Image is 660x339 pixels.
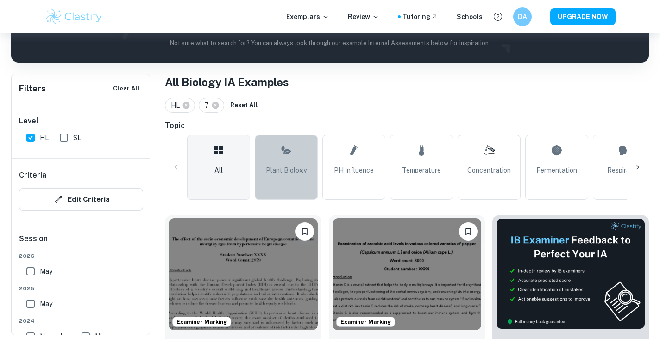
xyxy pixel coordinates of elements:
span: May [40,299,52,309]
button: Reset All [228,98,260,112]
h6: Session [19,233,143,252]
img: Thumbnail [496,218,645,329]
button: Edit Criteria [19,188,143,211]
span: Examiner Marking [337,318,395,326]
button: Bookmark [295,222,314,241]
div: 7 [199,98,224,113]
p: Review [348,12,379,22]
h6: Criteria [19,170,46,181]
a: Tutoring [402,12,438,22]
img: Clastify logo [45,7,104,26]
span: Examiner Marking [173,318,231,326]
span: 2026 [19,252,143,260]
h1: All Biology IA Examples [165,74,649,90]
h6: Level [19,115,143,127]
span: Plant Biology [266,165,307,175]
span: 2024 [19,317,143,325]
span: 2025 [19,284,143,293]
button: UPGRADE NOW [550,8,616,25]
span: SL [73,133,81,143]
span: Temperature [402,165,441,175]
span: HL [40,133,49,143]
button: Clear All [111,82,142,96]
span: HL [171,100,184,110]
h6: DA [517,12,528,22]
h6: Topic [165,120,649,131]
span: All [214,165,223,175]
a: Schools [457,12,483,22]
span: Fermentation [536,165,577,175]
button: DA [513,7,532,26]
div: HL [165,98,195,113]
h6: Filters [19,82,46,95]
span: May [40,266,52,276]
span: Concentration [467,165,511,175]
button: Bookmark [459,222,478,241]
span: pH Influence [334,165,374,175]
p: Exemplars [286,12,329,22]
span: 7 [205,100,213,110]
button: Help and Feedback [490,9,506,25]
p: Not sure what to search for? You can always look through our example Internal Assessments below f... [19,38,641,48]
img: Biology IA example thumbnail: How does the variety of Capsicum annuum [333,218,482,330]
span: Respiration [607,165,641,175]
img: Biology IA example thumbnail: What is the effect of the socio-economic [169,218,318,330]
